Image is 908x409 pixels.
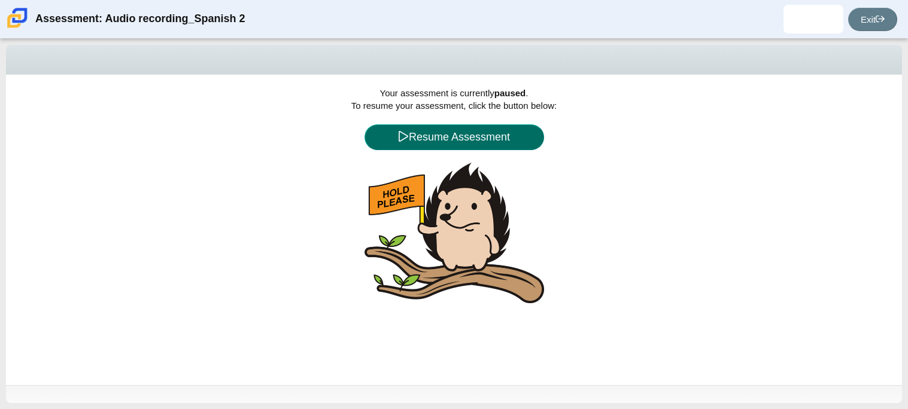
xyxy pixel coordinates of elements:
[365,163,544,303] img: hedgehog-hold-please.png
[804,10,823,29] img: eduardo.marin.C3pMci
[5,5,30,30] img: Carmen School of Science & Technology
[365,124,544,150] button: Resume Assessment
[5,22,30,32] a: Carmen School of Science & Technology
[494,88,526,98] b: paused
[351,88,554,111] span: Your assessment is currently . To resume your assessment, click the button below
[35,5,245,33] div: Assessment: Audio recording_Spanish 2
[848,8,897,31] a: Exit
[351,88,557,305] span: :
